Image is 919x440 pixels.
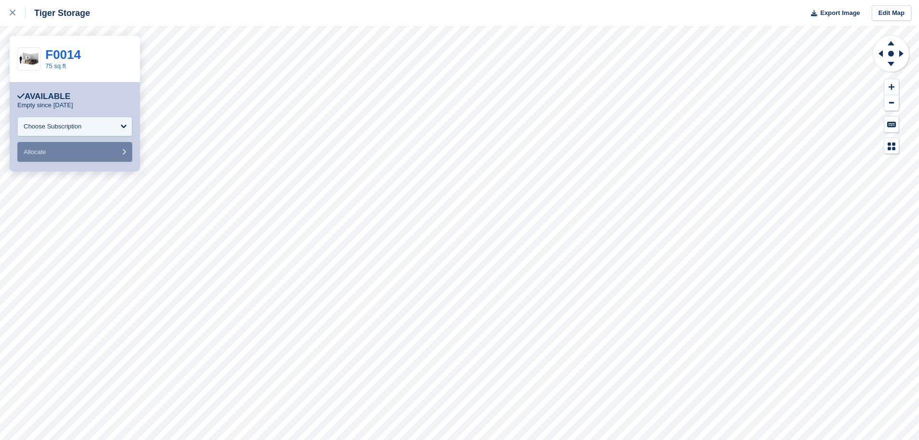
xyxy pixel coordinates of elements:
[884,95,899,111] button: Zoom Out
[17,92,70,101] div: Available
[820,8,860,18] span: Export Image
[18,51,40,68] img: 75-sqft-unit.jpg
[884,138,899,154] button: Map Legend
[45,47,81,62] a: F0014
[24,122,82,131] div: Choose Subscription
[26,7,90,19] div: Tiger Storage
[884,116,899,132] button: Keyboard Shortcuts
[872,5,911,21] a: Edit Map
[45,62,66,70] a: 75 sq ft
[805,5,860,21] button: Export Image
[17,101,73,109] p: Empty since [DATE]
[17,142,132,162] button: Allocate
[24,148,46,156] span: Allocate
[884,79,899,95] button: Zoom In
